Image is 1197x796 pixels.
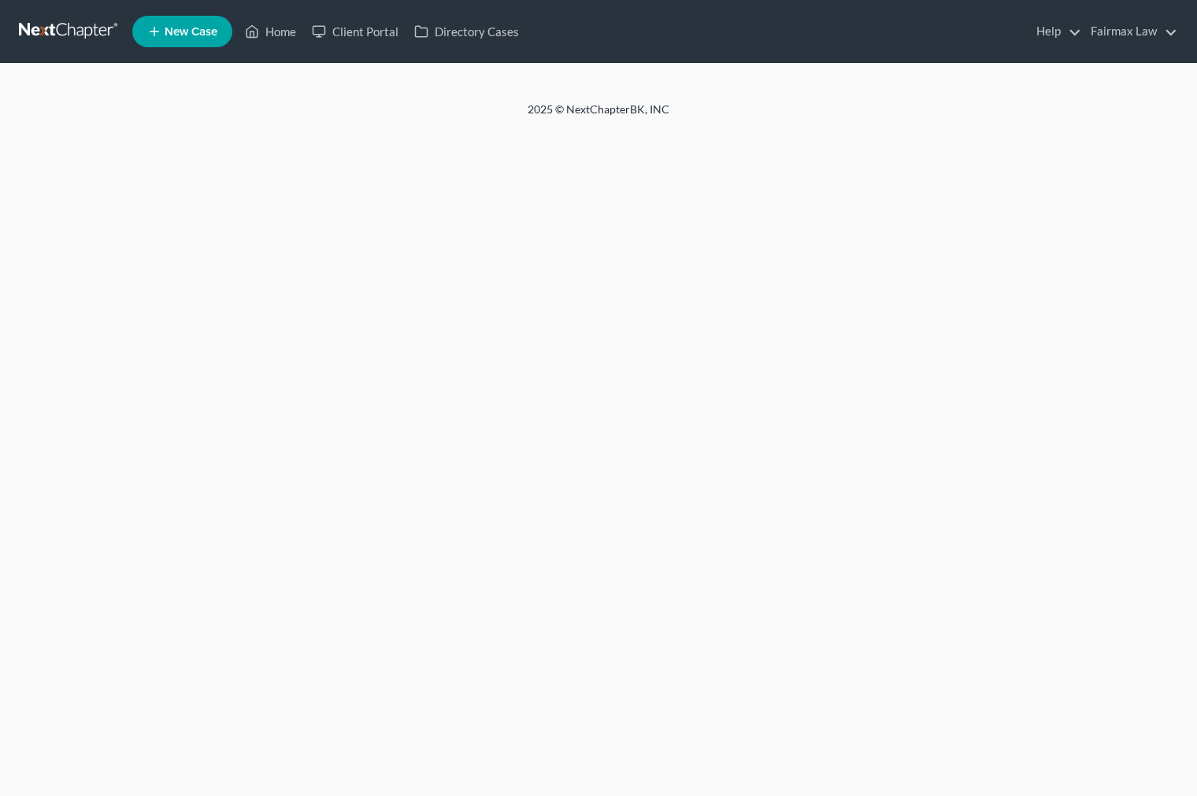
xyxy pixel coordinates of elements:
a: Client Portal [304,17,406,46]
div: 2025 © NextChapterBK, INC [150,102,1047,130]
new-legal-case-button: New Case [132,16,232,47]
a: Help [1028,17,1081,46]
a: Home [237,17,304,46]
a: Fairmax Law [1083,17,1177,46]
a: Directory Cases [406,17,527,46]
